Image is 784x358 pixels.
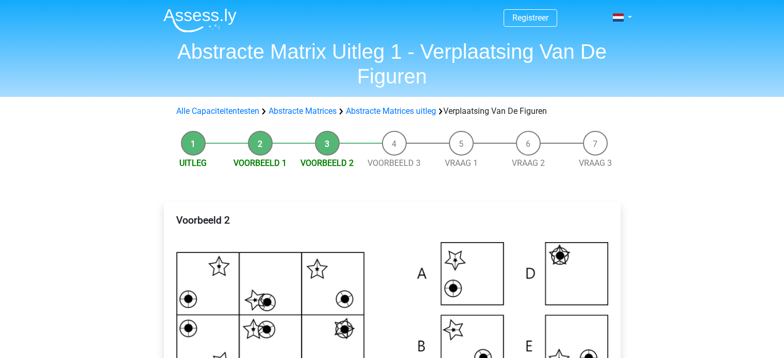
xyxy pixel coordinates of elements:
[512,158,545,168] a: Vraag 2
[172,105,612,117] div: Verplaatsing Van De Figuren
[445,158,478,168] a: Vraag 1
[176,214,230,226] b: Voorbeeld 2
[301,158,354,168] a: Voorbeeld 2
[163,8,237,32] img: Assessly
[579,158,612,168] a: Vraag 3
[179,158,207,168] a: Uitleg
[233,158,287,168] a: Voorbeeld 1
[176,106,259,116] a: Alle Capaciteitentesten
[368,158,421,168] a: Voorbeeld 3
[155,39,629,89] h1: Abstracte Matrix Uitleg 1 - Verplaatsing Van De Figuren
[512,13,548,23] a: Registreer
[346,106,436,116] a: Abstracte Matrices uitleg
[269,106,337,116] a: Abstracte Matrices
